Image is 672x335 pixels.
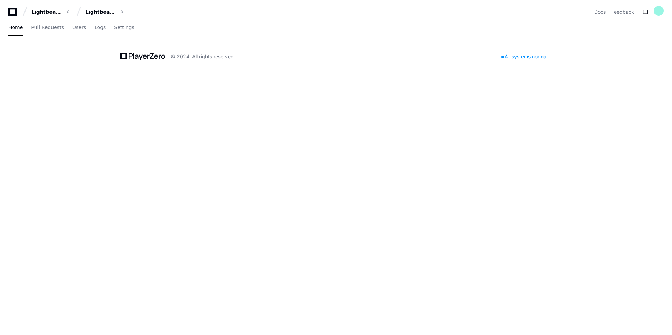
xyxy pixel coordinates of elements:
span: Logs [94,25,106,29]
div: All systems normal [497,52,552,61]
a: Settings [114,20,134,36]
button: Feedback [611,8,634,15]
span: Users [72,25,86,29]
div: Lightbeam Health Solutions [85,8,115,15]
span: Home [8,25,23,29]
button: Lightbeam Health [29,6,73,18]
a: Docs [594,8,606,15]
span: Settings [114,25,134,29]
div: Lightbeam Health [31,8,62,15]
button: Lightbeam Health Solutions [83,6,127,18]
span: Pull Requests [31,25,64,29]
div: © 2024. All rights reserved. [171,53,235,60]
a: Home [8,20,23,36]
a: Users [72,20,86,36]
a: Pull Requests [31,20,64,36]
a: Logs [94,20,106,36]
